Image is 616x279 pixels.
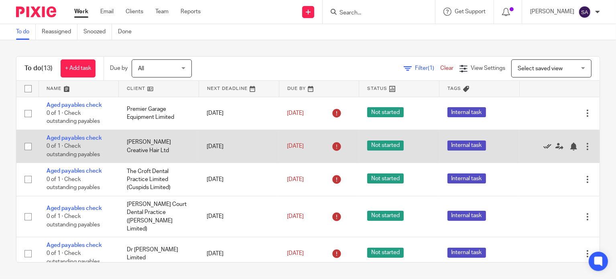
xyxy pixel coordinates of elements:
a: Aged payables check [47,135,102,141]
span: Select saved view [518,66,563,71]
a: Aged payables check [47,168,102,174]
td: [PERSON_NAME] Court Dental Practice ([PERSON_NAME] Limited) [119,196,199,237]
span: [DATE] [287,110,304,116]
span: Not started [367,173,404,183]
a: Aged payables check [47,206,102,211]
a: Mark as done [543,142,555,150]
a: Done [118,24,138,40]
a: Aged payables check [47,102,102,108]
span: [DATE] [287,177,304,182]
span: View Settings [471,65,505,71]
span: Tags [447,86,461,91]
td: The Croft Dental Practice Limited (Cuspids Limited) [119,163,199,196]
span: (1) [428,65,434,71]
p: [PERSON_NAME] [530,8,574,16]
span: Internal task [447,173,486,183]
span: 0 of 1 · Check outstanding payables [47,177,100,191]
p: Due by [110,64,128,72]
a: Team [155,8,169,16]
img: svg%3E [578,6,591,18]
a: Clients [126,8,143,16]
span: Not started [367,107,404,117]
td: Dr [PERSON_NAME] Limited [119,237,199,270]
span: 0 of 1 · Check outstanding payables [47,214,100,228]
span: [DATE] [287,214,304,219]
td: Premier Garage Equipment Limited [119,97,199,130]
span: Internal task [447,248,486,258]
span: Internal task [447,141,486,151]
a: Clear [440,65,453,71]
span: Not started [367,141,404,151]
span: Get Support [455,9,486,14]
td: [DATE] [199,237,279,270]
input: Search [339,10,411,17]
span: Not started [367,211,404,221]
span: [DATE] [287,251,304,257]
td: [DATE] [199,130,279,163]
td: [DATE] [199,163,279,196]
span: 0 of 1 · Check outstanding payables [47,110,100,124]
td: [PERSON_NAME] Creative Hair Ltd [119,130,199,163]
span: Filter [415,65,440,71]
span: (13) [41,65,53,71]
a: Reports [181,8,201,16]
td: [DATE] [199,97,279,130]
span: Internal task [447,107,486,117]
td: [DATE] [199,196,279,237]
a: Email [100,8,114,16]
a: Work [74,8,88,16]
span: 0 of 1 · Check outstanding payables [47,251,100,265]
a: To do [16,24,36,40]
span: [DATE] [287,144,304,149]
span: Not started [367,248,404,258]
span: Internal task [447,211,486,221]
a: Reassigned [42,24,77,40]
img: Pixie [16,6,56,17]
span: All [138,66,144,71]
a: + Add task [61,59,96,77]
a: Snoozed [83,24,112,40]
a: Aged payables check [47,242,102,248]
span: 0 of 1 · Check outstanding payables [47,144,100,158]
h1: To do [24,64,53,73]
